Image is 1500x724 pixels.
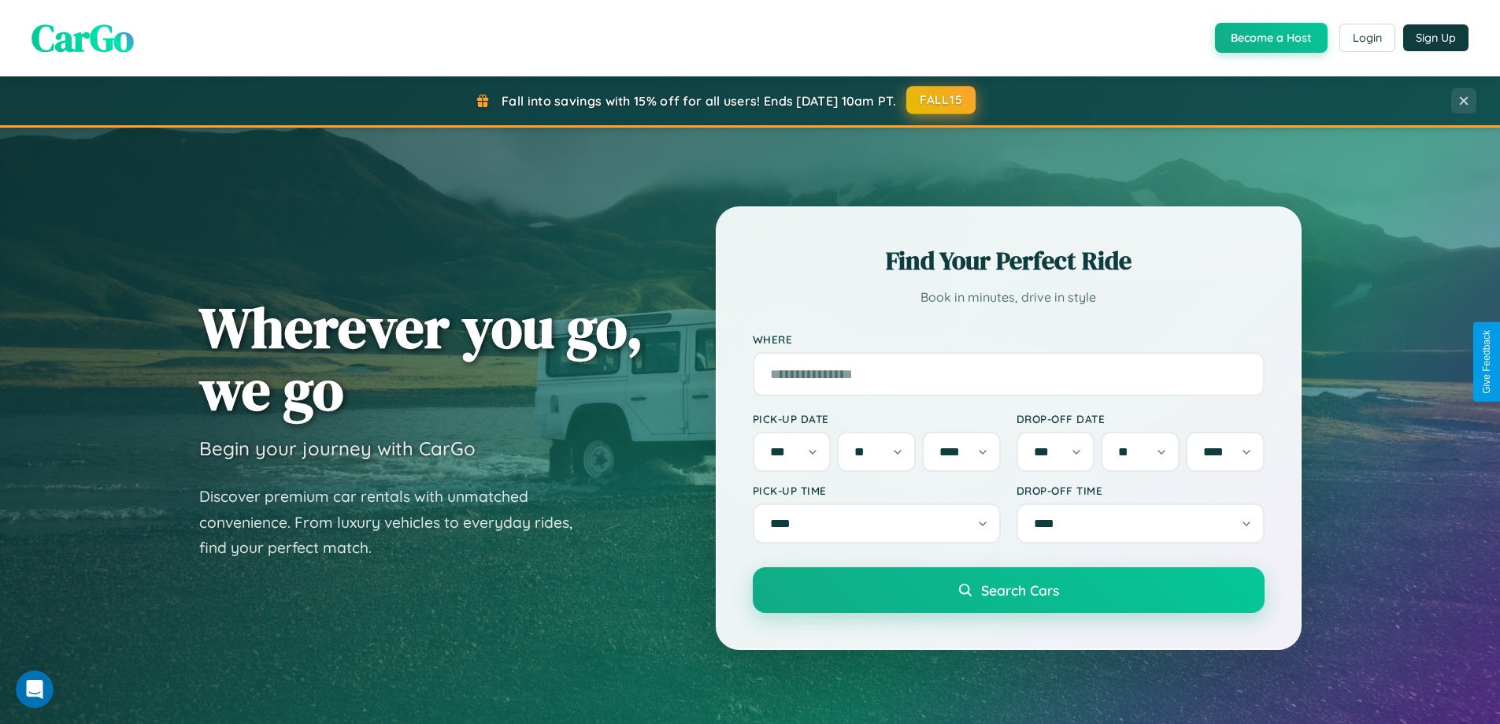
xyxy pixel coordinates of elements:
button: Search Cars [753,567,1265,613]
span: CarGo [31,12,134,64]
div: Give Feedback [1481,330,1492,394]
label: Where [753,332,1265,346]
label: Pick-up Date [753,412,1001,425]
button: FALL15 [906,86,976,114]
button: Sign Up [1403,24,1469,51]
p: Book in minutes, drive in style [753,286,1265,309]
h3: Begin your journey with CarGo [199,436,476,460]
iframe: Intercom live chat [16,670,54,708]
button: Login [1339,24,1395,52]
label: Drop-off Time [1017,484,1265,497]
p: Discover premium car rentals with unmatched convenience. From luxury vehicles to everyday rides, ... [199,484,593,561]
h2: Find Your Perfect Ride [753,243,1265,278]
label: Drop-off Date [1017,412,1265,425]
h1: Wherever you go, we go [199,296,643,421]
button: Become a Host [1215,23,1328,53]
label: Pick-up Time [753,484,1001,497]
span: Fall into savings with 15% off for all users! Ends [DATE] 10am PT. [502,93,896,109]
span: Search Cars [981,581,1059,599]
